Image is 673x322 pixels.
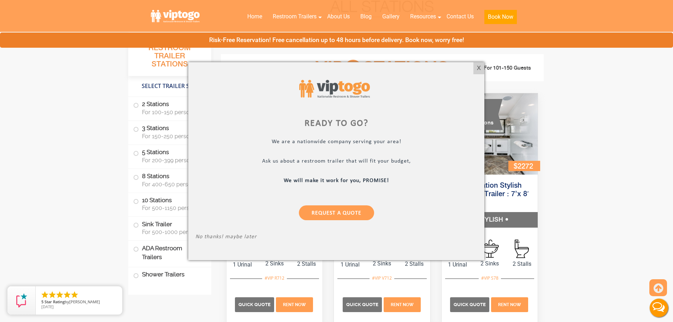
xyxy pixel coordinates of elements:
[195,233,477,241] p: No thanks! maybe later
[70,291,79,299] li: 
[45,299,65,304] span: Star Rating
[14,293,29,308] img: Review Rating
[41,304,54,309] span: [DATE]
[473,62,484,74] div: X
[299,80,370,98] img: viptogo logo
[48,291,57,299] li: 
[195,119,477,128] div: Ready to go?
[41,291,49,299] li: 
[55,291,64,299] li: 
[63,291,71,299] li: 
[41,300,117,305] span: by
[195,158,477,166] p: Ask us about a restroom trailer that will fit your budget,
[195,138,477,146] p: We are a nationwide company serving your area!
[284,177,389,183] b: We will make it work for you, PROMISE!
[645,294,673,322] button: Live Chat
[69,299,100,304] span: [PERSON_NAME]
[299,205,374,220] a: Request a Quote
[41,299,43,304] span: 5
